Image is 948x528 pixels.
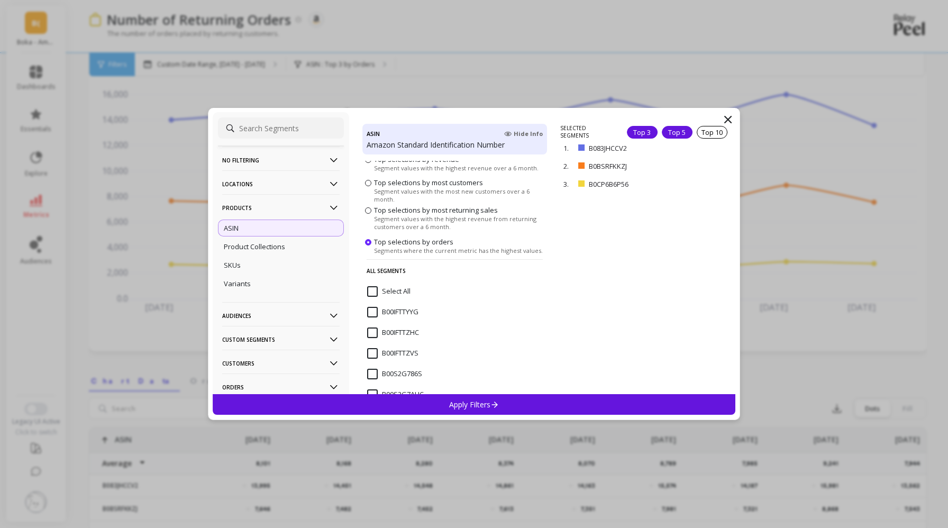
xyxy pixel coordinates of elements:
input: Search Segments [218,117,344,139]
p: No filtering [222,147,340,174]
div: Top 3 [627,126,658,139]
p: Amazon Standard Identification Number [367,140,543,150]
p: SKUs [224,260,241,270]
p: 2. [563,161,574,171]
span: Select All [367,286,411,297]
p: Variants [224,279,251,288]
p: Products [222,194,340,221]
span: B00IFTTYYG [367,307,418,317]
p: Orders [222,374,340,400]
p: B0CP6B6P56 [589,179,678,189]
p: Audiences [222,302,340,329]
p: B0BSRFKKZJ [589,161,678,171]
span: Segment values with the highest revenue over a 6 month. [374,164,539,172]
p: Product Collections [224,242,285,251]
span: Top selections by most returning sales [374,205,498,215]
p: SELECTED SEGMENTS [560,124,614,139]
span: B00S2G7AUC [367,389,424,400]
p: All Segments [367,259,543,282]
p: 3. [563,179,574,189]
span: Segment values with the most new customers over a 6 month. [374,187,544,203]
p: B083JHCCV2 [589,143,678,153]
p: Custom Segments [222,326,340,353]
p: Apply Filters [449,399,499,409]
span: Segments where the current metric has the highest values. [374,247,543,254]
p: 1. [563,143,574,153]
span: B00IFTTZHC [367,327,419,338]
p: Customers [222,350,340,377]
p: Locations [222,170,340,197]
span: Top selections by orders [374,237,453,247]
span: Top selections by most customers [374,178,483,187]
h4: ASIN [367,128,380,140]
div: Top 10 [697,126,727,139]
span: B00IFTTZVS [367,348,418,359]
span: Segment values with the highest revenue from returning customers over a 6 month. [374,215,544,231]
p: ASIN [224,223,239,233]
span: B00S2G786S [367,369,422,379]
div: Top 5 [662,126,692,139]
span: Hide Info [504,130,543,138]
